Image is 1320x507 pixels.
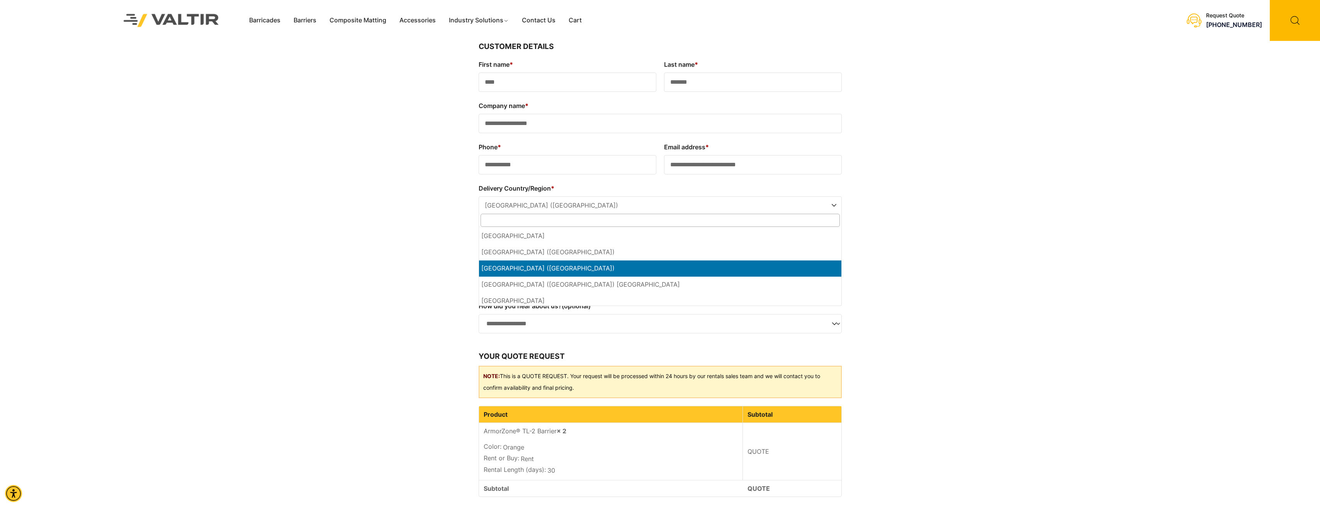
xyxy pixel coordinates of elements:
label: Email address [664,141,842,153]
b: NOTE: [483,373,500,379]
label: Delivery Country/Region [479,182,842,194]
h3: Customer Details [479,41,842,52]
td: ArmorZone® TL-2 Barrier [479,423,743,480]
abbr: required [705,143,709,151]
abbr: required [551,184,554,192]
th: Subtotal [479,480,743,497]
label: First name [479,58,656,71]
dt: Rental Length (days): [484,465,546,474]
abbr: required [498,143,501,151]
a: Contact Us [515,15,562,26]
p: 30 [484,465,738,477]
a: Barricades [243,15,287,26]
li: [GEOGRAPHIC_DATA] [479,293,841,309]
label: Last name [664,58,842,71]
a: Barriers [287,15,323,26]
input: Search [481,214,840,227]
a: Accessories [393,15,442,26]
strong: × 2 [557,427,566,435]
th: Subtotal [743,406,841,423]
label: How did you hear about us? [479,300,842,312]
a: Industry Solutions [442,15,515,26]
th: Product [479,406,743,423]
dt: Color: [484,442,501,451]
a: Cart [562,15,588,26]
td: QUOTE [743,423,841,480]
label: Company name [479,100,842,112]
h3: Your quote request [479,351,842,362]
li: [GEOGRAPHIC_DATA] ([GEOGRAPHIC_DATA]) [479,260,841,277]
li: [GEOGRAPHIC_DATA] ([GEOGRAPHIC_DATA]) [GEOGRAPHIC_DATA] [479,277,841,293]
li: [GEOGRAPHIC_DATA] ([GEOGRAPHIC_DATA]) [479,244,841,260]
a: call (888) 496-3625 [1206,21,1262,29]
span: Delivery Country/Region [479,196,842,214]
a: Composite Matting [323,15,393,26]
span: (optional) [562,302,591,310]
abbr: required [695,61,698,68]
p: Rent [484,453,738,465]
div: Request Quote [1206,12,1262,19]
li: [GEOGRAPHIC_DATA] [479,228,841,244]
abbr: required [525,102,528,110]
div: Accessibility Menu [5,485,22,502]
img: Valtir Rentals [114,4,229,37]
td: QUOTE [743,480,841,497]
p: Orange [484,442,738,453]
span: United States (US) [479,197,841,214]
dt: Rent or Buy: [484,453,519,463]
label: Phone [479,141,656,153]
abbr: required [510,61,513,68]
div: This is a QUOTE REQUEST. Your request will be processed within 24 hours by our rentals sales team... [479,366,842,398]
